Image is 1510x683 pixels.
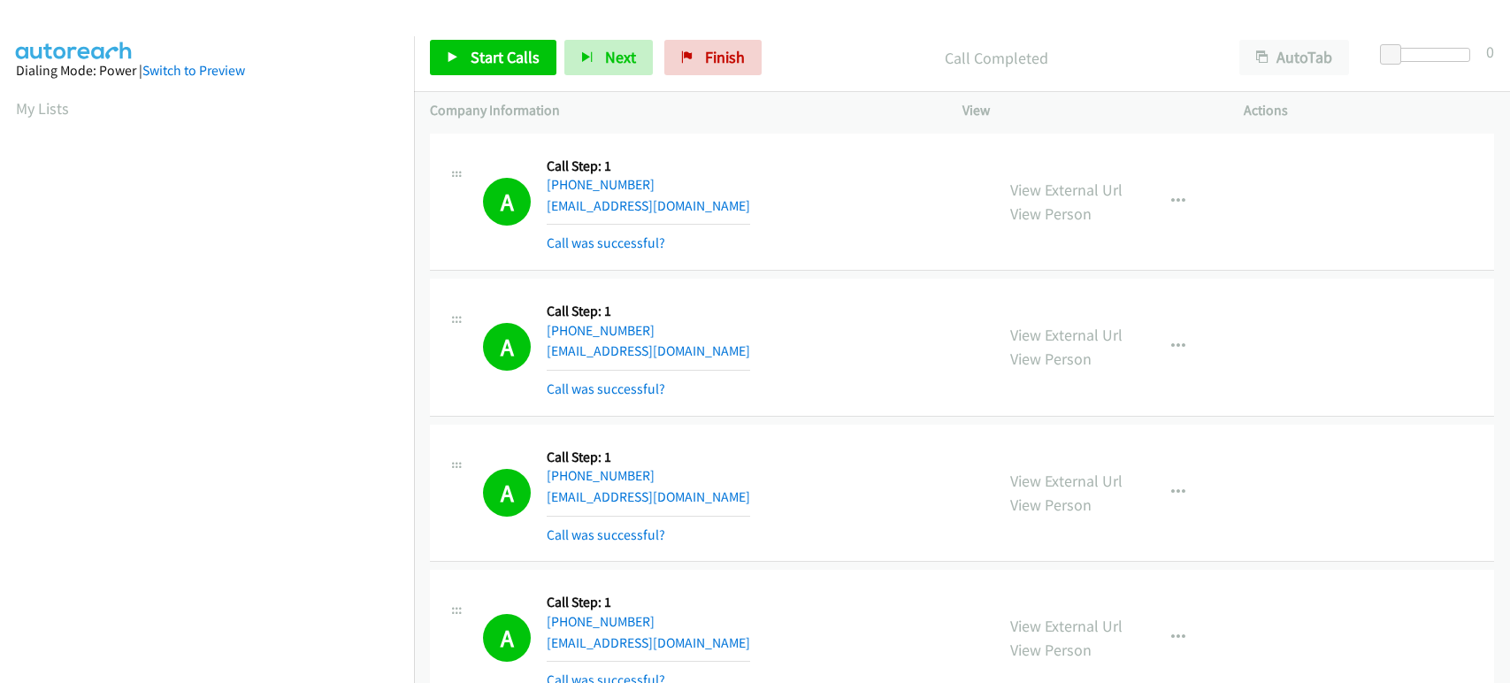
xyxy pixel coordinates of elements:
h5: Call Step: 1 [547,303,750,320]
a: [PHONE_NUMBER] [547,176,655,193]
a: [PHONE_NUMBER] [547,322,655,339]
div: Delay between calls (in seconds) [1389,48,1470,62]
h1: A [483,469,531,517]
span: Start Calls [471,47,540,67]
a: [EMAIL_ADDRESS][DOMAIN_NAME] [547,488,750,505]
span: Next [605,47,636,67]
button: Next [564,40,653,75]
h5: Call Step: 1 [547,449,750,466]
a: My Lists [16,98,69,119]
a: View Person [1010,640,1092,660]
h1: A [483,614,531,662]
span: Finish [705,47,745,67]
a: View Person [1010,349,1092,369]
a: View External Url [1010,616,1123,636]
h5: Call Step: 1 [547,157,750,175]
h5: Call Step: 1 [547,594,750,611]
a: Start Calls [430,40,556,75]
a: Switch to Preview [142,62,245,79]
a: View Person [1010,495,1092,515]
div: Dialing Mode: Power | [16,60,398,81]
p: Actions [1244,100,1494,121]
a: View External Url [1010,325,1123,345]
h1: A [483,178,531,226]
a: [EMAIL_ADDRESS][DOMAIN_NAME] [547,197,750,214]
a: [EMAIL_ADDRESS][DOMAIN_NAME] [547,342,750,359]
p: Call Completed [786,46,1207,70]
p: Company Information [430,100,931,121]
a: View External Url [1010,471,1123,491]
a: View External Url [1010,180,1123,200]
a: Call was successful? [547,380,665,397]
button: AutoTab [1239,40,1349,75]
h1: A [483,323,531,371]
div: 0 [1486,40,1494,64]
a: Finish [664,40,762,75]
a: [PHONE_NUMBER] [547,613,655,630]
iframe: Resource Center [1460,271,1510,411]
a: Call was successful? [547,526,665,543]
a: View Person [1010,203,1092,224]
a: Call was successful? [547,234,665,251]
p: View [962,100,1213,121]
a: [EMAIL_ADDRESS][DOMAIN_NAME] [547,634,750,651]
a: [PHONE_NUMBER] [547,467,655,484]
